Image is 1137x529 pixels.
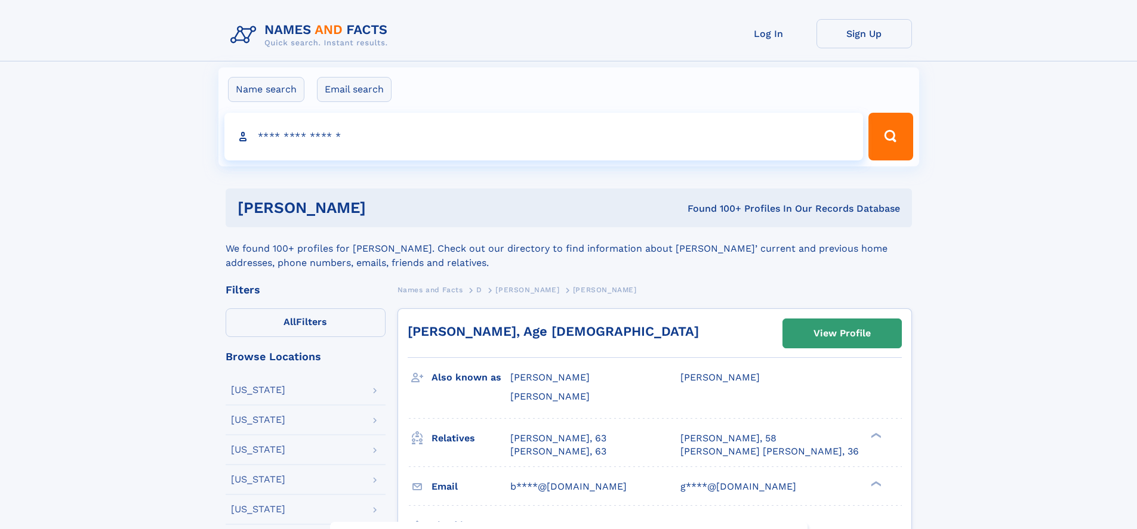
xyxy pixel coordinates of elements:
div: [US_STATE] [231,415,285,425]
img: Logo Names and Facts [226,19,398,51]
div: [US_STATE] [231,385,285,395]
h1: [PERSON_NAME] [238,200,527,215]
h3: Relatives [432,428,510,448]
div: View Profile [814,320,871,347]
span: [PERSON_NAME] [510,372,590,383]
span: [PERSON_NAME] [680,372,760,383]
a: Names and Facts [398,282,463,297]
label: Name search [228,77,304,102]
a: View Profile [783,319,901,348]
a: D [476,282,482,297]
div: [US_STATE] [231,475,285,484]
a: Sign Up [816,19,912,48]
a: [PERSON_NAME], 58 [680,432,777,445]
div: Found 100+ Profiles In Our Records Database [526,202,900,215]
a: [PERSON_NAME] [495,282,559,297]
div: Browse Locations [226,351,386,362]
input: search input [224,113,864,160]
span: [PERSON_NAME] [495,286,559,294]
span: [PERSON_NAME] [573,286,637,294]
div: [US_STATE] [231,445,285,454]
div: [US_STATE] [231,505,285,514]
a: [PERSON_NAME], 63 [510,432,606,445]
div: ❯ [868,479,882,487]
a: [PERSON_NAME] [PERSON_NAME], 36 [680,445,859,458]
span: [PERSON_NAME] [510,391,590,402]
a: [PERSON_NAME], Age [DEMOGRAPHIC_DATA] [408,324,699,339]
a: [PERSON_NAME], 63 [510,445,606,458]
div: ❯ [868,431,882,439]
a: Log In [721,19,816,48]
div: We found 100+ profiles for [PERSON_NAME]. Check out our directory to find information about [PERS... [226,227,912,270]
span: D [476,286,482,294]
h3: Also known as [432,367,510,388]
label: Email search [317,77,392,102]
span: All [284,316,296,327]
h3: Email [432,477,510,497]
div: Filters [226,284,386,295]
button: Search Button [868,113,913,160]
label: Filters [226,308,386,337]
